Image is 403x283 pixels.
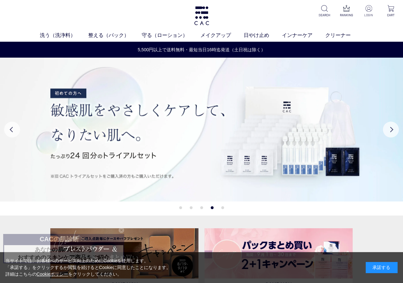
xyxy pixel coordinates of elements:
button: 1 of 5 [179,206,182,209]
a: 日やけ止め [244,32,282,39]
a: Cookieポリシー [37,272,68,277]
a: メイクアップ [200,32,244,39]
button: 4 of 5 [211,206,213,209]
button: Next [383,122,399,138]
a: 整える（パック） [88,32,142,39]
button: 2 of 5 [190,206,192,209]
p: SEARCH [317,13,332,18]
button: 3 of 5 [200,206,203,209]
a: 洗う（洗浄料） [40,32,88,39]
a: CART [384,5,398,18]
button: 5 of 5 [221,206,224,209]
p: CART [384,13,398,18]
img: logo [193,6,210,25]
a: クリーナー [325,32,363,39]
div: 当サイトでは、お客様へのサービス向上のためにCookieを使用します。 「承諾する」をクリックするか閲覧を続けるとCookieに同意したことになります。 詳細はこちらの をクリックしてください。 [5,258,171,278]
a: インナーケア [282,32,325,39]
button: Previous [4,122,20,138]
p: RANKING [339,13,354,18]
a: LOGIN [362,5,376,18]
img: ベースメイクキャンペーン [50,228,198,279]
a: SEARCH [317,5,332,18]
a: 守る（ローション） [142,32,200,39]
a: 5,500円以上で送料無料・最短当日16時迄発送（土日祝は除く） [0,46,403,53]
img: パックキャンペーン2+1 [205,228,353,279]
a: RANKING [339,5,354,18]
div: 承諾する [366,262,398,273]
p: LOGIN [362,13,376,18]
